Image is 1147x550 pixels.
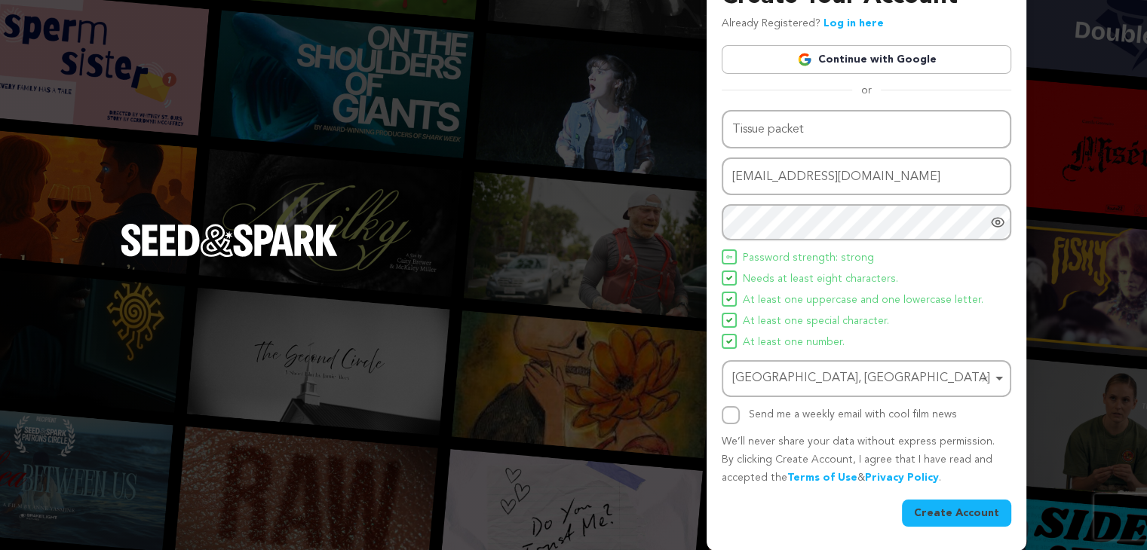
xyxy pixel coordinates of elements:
span: or [852,83,881,98]
input: Name [722,110,1011,148]
button: Create Account [902,500,1011,527]
div: [GEOGRAPHIC_DATA], [GEOGRAPHIC_DATA] [732,368,992,390]
img: Google logo [797,52,812,67]
img: Seed&Spark Icon [726,317,732,323]
label: Send me a weekly email with cool film news [749,409,957,420]
input: Email address [722,157,1011,196]
span: At least one uppercase and one lowercase letter. [743,292,983,310]
button: Remove item: 'ChIJ2QeB5YMEGTkRYiR-zGy-OsI' [977,371,992,387]
span: Password strength: strong [743,249,874,267]
img: Seed&Spark Icon [726,296,732,302]
span: Needs at least eight characters. [743,270,898,289]
span: At least one number. [743,334,845,352]
img: Seed&Spark Icon [726,275,732,281]
a: Seed&Spark Homepage [121,224,338,287]
span: At least one special character. [743,313,889,331]
a: Privacy Policy [865,472,939,483]
p: We’ll never share your data without express permission. By clicking Create Account, I agree that ... [722,433,1011,487]
a: Log in here [823,18,884,29]
a: Terms of Use [787,472,857,483]
img: Seed&Spark Icon [726,254,732,260]
img: Seed&Spark Icon [726,338,732,344]
a: Show password as plain text. Warning: this will display your password on the screen. [990,215,1005,230]
img: Seed&Spark Logo [121,224,338,257]
p: Already Registered? [722,15,884,33]
a: Continue with Google [722,45,1011,74]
